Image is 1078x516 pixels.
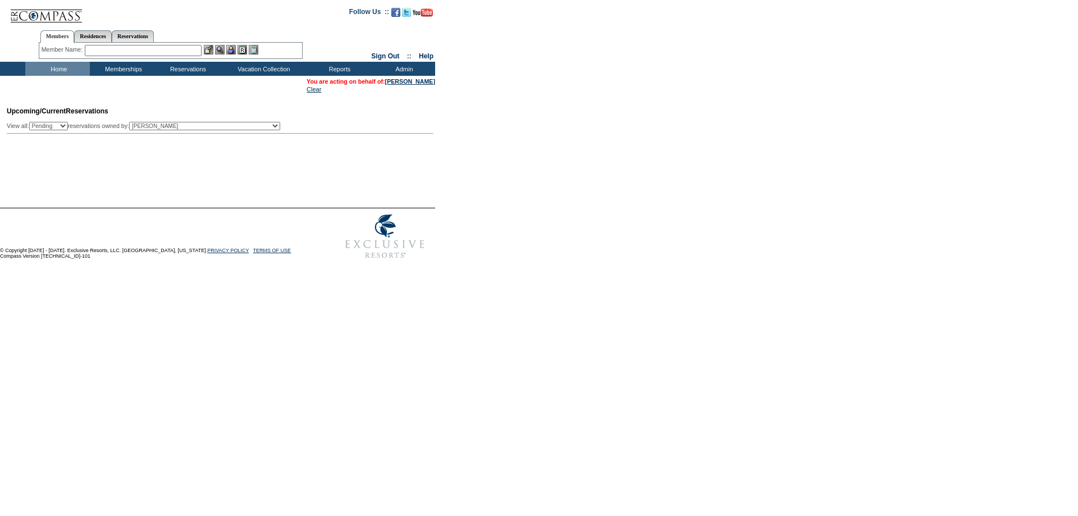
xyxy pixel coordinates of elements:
td: Vacation Collection [219,62,306,76]
a: PRIVACY POLICY [207,248,249,253]
img: Subscribe to our YouTube Channel [413,8,433,17]
a: Subscribe to our YouTube Channel [413,11,433,18]
td: Memberships [90,62,154,76]
a: Become our fan on Facebook [391,11,400,18]
span: You are acting on behalf of: [307,78,435,85]
img: b_calculator.gif [249,45,258,54]
span: Reservations [7,107,108,115]
td: Reservations [154,62,219,76]
img: b_edit.gif [204,45,213,54]
a: TERMS OF USE [253,248,291,253]
a: [PERSON_NAME] [385,78,435,85]
td: Home [25,62,90,76]
img: Reservations [237,45,247,54]
img: Follow us on Twitter [402,8,411,17]
div: View all: reservations owned by: [7,122,285,130]
a: Members [40,30,75,43]
div: Member Name: [42,45,85,54]
a: Help [419,52,433,60]
a: Follow us on Twitter [402,11,411,18]
td: Follow Us :: [349,7,389,20]
img: View [215,45,225,54]
a: Clear [307,86,321,93]
a: Reservations [112,30,154,42]
img: Exclusive Resorts [335,208,435,264]
img: Impersonate [226,45,236,54]
a: Sign Out [371,52,399,60]
td: Reports [306,62,371,76]
a: Residences [74,30,112,42]
span: Upcoming/Current [7,107,66,115]
td: Admin [371,62,435,76]
img: Become our fan on Facebook [391,8,400,17]
span: :: [407,52,412,60]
